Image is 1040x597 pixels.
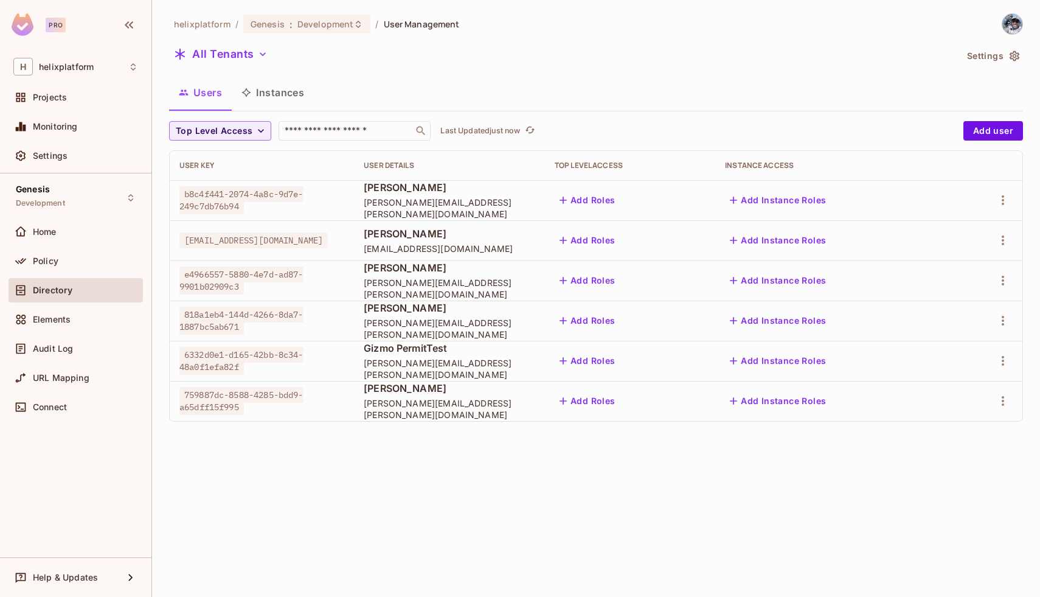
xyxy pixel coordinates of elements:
[555,231,620,250] button: Add Roles
[16,184,50,194] span: Genesis
[176,124,252,139] span: Top Level Access
[169,77,232,108] button: Users
[525,125,535,137] span: refresh
[33,373,89,383] span: URL Mapping
[963,121,1023,141] button: Add user
[179,232,328,248] span: [EMAIL_ADDRESS][DOMAIN_NAME]
[169,121,271,141] button: Top Level Access
[555,271,620,290] button: Add Roles
[555,190,620,210] button: Add Roles
[33,227,57,237] span: Home
[555,161,705,170] div: Top Level Access
[364,227,535,240] span: [PERSON_NAME]
[364,317,535,340] span: [PERSON_NAME][EMAIL_ADDRESS][PERSON_NAME][DOMAIN_NAME]
[364,301,535,315] span: [PERSON_NAME]
[364,197,535,220] span: [PERSON_NAME][EMAIL_ADDRESS][PERSON_NAME][DOMAIN_NAME]
[364,397,535,421] span: [PERSON_NAME][EMAIL_ADDRESS][PERSON_NAME][DOMAIN_NAME]
[39,62,94,72] span: Workspace: helixplatform
[440,126,520,136] p: Last Updated just now
[251,18,285,30] span: Genesis
[364,261,535,274] span: [PERSON_NAME]
[725,190,831,210] button: Add Instance Roles
[364,357,535,380] span: [PERSON_NAME][EMAIL_ADDRESS][PERSON_NAME][DOMAIN_NAME]
[174,18,231,30] span: the active workspace
[289,19,293,29] span: :
[297,18,353,30] span: Development
[179,267,303,295] span: e4966557-5880-4e7d-ad87-9901b02909c3
[179,387,303,415] span: 759887dc-8588-4285-bdd9-a65dff15f995
[46,18,66,32] div: Pro
[179,186,303,214] span: b8c4f441-2074-4a8c-9d7e-249c7db76b94
[33,402,67,412] span: Connect
[33,93,67,102] span: Projects
[364,341,535,355] span: Gizmo PermitTest
[520,124,537,138] span: Click to refresh data
[555,311,620,330] button: Add Roles
[33,285,72,295] span: Directory
[169,44,272,64] button: All Tenants
[179,307,303,335] span: 818a1eb4-144d-4266-8da7-1887bc5ab671
[725,161,940,170] div: Instance Access
[33,315,71,324] span: Elements
[33,122,78,131] span: Monitoring
[179,347,303,375] span: 6332d0e1-d165-42bb-8c34-48a0f1efa82f
[725,271,831,290] button: Add Instance Roles
[16,198,65,208] span: Development
[555,391,620,411] button: Add Roles
[375,18,378,30] li: /
[33,344,73,354] span: Audit Log
[364,181,535,194] span: [PERSON_NAME]
[33,151,68,161] span: Settings
[364,243,535,254] span: [EMAIL_ADDRESS][DOMAIN_NAME]
[364,382,535,395] span: [PERSON_NAME]
[725,231,831,250] button: Add Instance Roles
[1002,14,1022,34] img: michael.amato@helix.com
[725,351,831,371] button: Add Instance Roles
[725,391,831,411] button: Add Instance Roles
[725,311,831,330] button: Add Instance Roles
[179,161,344,170] div: User Key
[962,46,1023,66] button: Settings
[384,18,460,30] span: User Management
[235,18,238,30] li: /
[364,161,535,170] div: User Details
[364,277,535,300] span: [PERSON_NAME][EMAIL_ADDRESS][PERSON_NAME][DOMAIN_NAME]
[232,77,314,108] button: Instances
[555,351,620,371] button: Add Roles
[12,13,33,36] img: SReyMgAAAABJRU5ErkJggg==
[33,573,98,582] span: Help & Updates
[13,58,33,75] span: H
[33,256,58,266] span: Policy
[522,124,537,138] button: refresh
